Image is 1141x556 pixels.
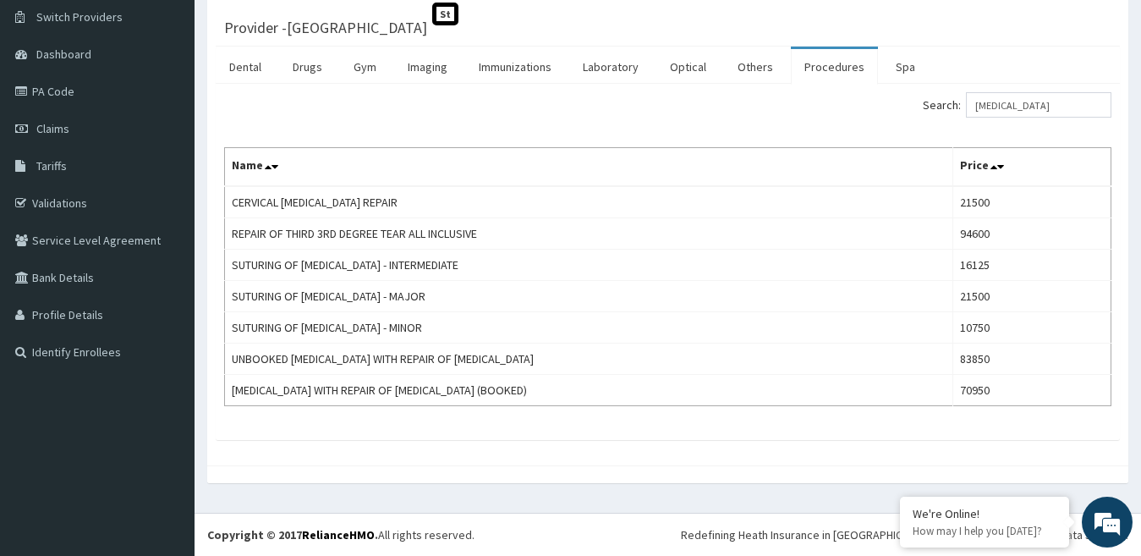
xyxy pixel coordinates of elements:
[225,344,953,375] td: UNBOOKED [MEDICAL_DATA] WITH REPAIR OF [MEDICAL_DATA]
[953,375,1111,406] td: 70950
[966,92,1111,118] input: Search:
[88,95,284,117] div: Chat with us now
[8,373,322,432] textarea: Type your message and hit 'Enter'
[277,8,318,49] div: Minimize live chat window
[216,49,275,85] a: Dental
[569,49,652,85] a: Laboratory
[465,49,565,85] a: Immunizations
[225,218,953,250] td: REPAIR OF THIRD 3RD DEGREE TEAR ALL INCLUSIVE
[302,527,375,542] a: RelianceHMO
[225,375,953,406] td: [MEDICAL_DATA] WITH REPAIR OF [MEDICAL_DATA] (BOOKED)
[953,250,1111,281] td: 16125
[656,49,720,85] a: Optical
[724,49,787,85] a: Others
[36,9,123,25] span: Switch Providers
[681,526,1128,543] div: Redefining Heath Insurance in [GEOGRAPHIC_DATA] using Telemedicine and Data Science!
[913,524,1056,538] p: How may I help you today?
[913,506,1056,521] div: We're Online!
[882,49,929,85] a: Spa
[225,148,953,187] th: Name
[31,85,69,127] img: d_794563401_company_1708531726252_794563401
[953,312,1111,344] td: 10750
[953,218,1111,250] td: 94600
[225,312,953,344] td: SUTURING OF [MEDICAL_DATA] - MINOR
[279,49,336,85] a: Drugs
[225,186,953,218] td: CERVICAL [MEDICAL_DATA] REPAIR
[340,49,390,85] a: Gym
[432,3,458,25] span: St
[98,168,233,339] span: We're online!
[953,148,1111,187] th: Price
[225,250,953,281] td: SUTURING OF [MEDICAL_DATA] - INTERMEDIATE
[207,527,378,542] strong: Copyright © 2017 .
[195,513,1141,556] footer: All rights reserved.
[394,49,461,85] a: Imaging
[224,20,427,36] h3: Provider - [GEOGRAPHIC_DATA]
[953,281,1111,312] td: 21500
[36,47,91,62] span: Dashboard
[36,121,69,136] span: Claims
[36,158,67,173] span: Tariffs
[791,49,878,85] a: Procedures
[953,344,1111,375] td: 83850
[923,92,1111,118] label: Search:
[953,186,1111,218] td: 21500
[225,281,953,312] td: SUTURING OF [MEDICAL_DATA] - MAJOR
